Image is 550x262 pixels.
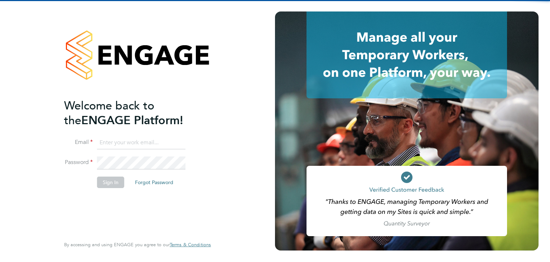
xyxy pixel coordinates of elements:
span: By accessing and using ENGAGE you agree to our [64,242,211,248]
label: Email [64,139,93,146]
span: Terms & Conditions [170,242,211,248]
button: Forgot Password [129,177,179,188]
label: Password [64,159,93,166]
button: Sign In [97,177,124,188]
h2: ENGAGE Platform! [64,98,204,128]
input: Enter your work email... [97,136,185,149]
span: Welcome back to the [64,99,154,127]
a: Terms & Conditions [170,242,211,248]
